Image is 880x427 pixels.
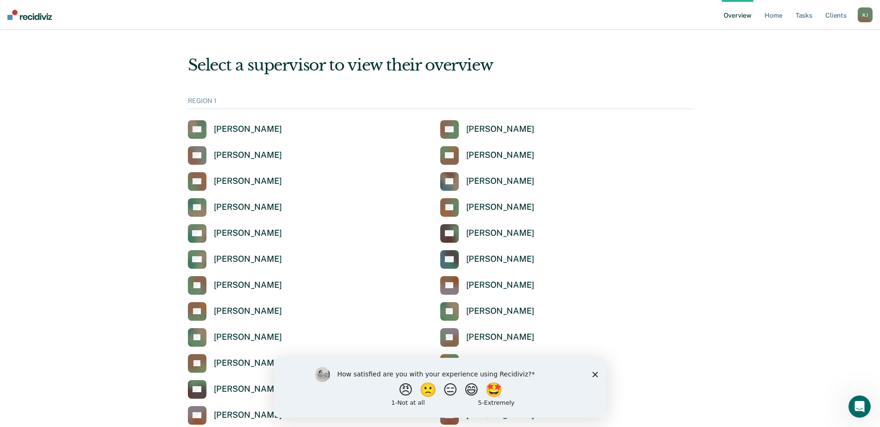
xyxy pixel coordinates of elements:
a: [PERSON_NAME] [188,224,282,243]
a: [PERSON_NAME] [188,198,282,217]
a: [PERSON_NAME] [440,198,534,217]
div: K J [858,7,873,22]
div: [PERSON_NAME] [214,176,282,187]
a: [PERSON_NAME] [188,276,282,295]
a: [PERSON_NAME] [440,302,534,321]
div: [PERSON_NAME] [214,384,282,395]
a: [PERSON_NAME] [440,250,534,269]
div: Select a supervisor to view their overview [188,56,693,75]
div: [PERSON_NAME] [214,332,282,343]
div: [PERSON_NAME] [466,280,534,291]
a: [PERSON_NAME] [188,146,282,165]
div: [PERSON_NAME] [466,228,534,239]
div: [PERSON_NAME] [466,202,534,213]
div: [PERSON_NAME] [466,332,534,343]
div: [PERSON_NAME] [466,176,534,187]
img: Recidiviz [7,10,52,20]
a: [PERSON_NAME] [440,276,534,295]
a: [PERSON_NAME] [188,250,282,269]
iframe: Survey by Kim from Recidiviz [274,358,606,418]
a: [PERSON_NAME] [188,120,282,139]
a: [PERSON_NAME] [188,302,282,321]
a: [PERSON_NAME] [188,380,282,399]
button: KJ [858,7,873,22]
div: [PERSON_NAME] [214,280,282,291]
a: [PERSON_NAME] [440,354,534,373]
a: [PERSON_NAME] [440,328,534,347]
div: [PERSON_NAME] [466,306,534,317]
a: [PERSON_NAME] [188,354,282,373]
a: [PERSON_NAME] [440,224,534,243]
div: [PERSON_NAME] [214,254,282,265]
div: [PERSON_NAME] [214,410,282,421]
div: [PERSON_NAME] [466,254,534,265]
a: [PERSON_NAME] [440,146,534,165]
a: [PERSON_NAME] [440,120,534,139]
a: [PERSON_NAME] [188,406,282,425]
div: [PERSON_NAME] [214,228,282,239]
div: REGION 1 [188,97,693,109]
div: [PERSON_NAME] [466,150,534,161]
div: [PERSON_NAME] [214,202,282,213]
div: [PERSON_NAME] [214,124,282,135]
a: [PERSON_NAME] [188,172,282,191]
iframe: Intercom live chat [848,395,871,418]
div: [PERSON_NAME] [214,358,282,369]
a: [PERSON_NAME] [188,328,282,347]
div: [PERSON_NAME] [214,150,282,161]
a: [PERSON_NAME] [440,172,534,191]
div: [PERSON_NAME] [214,306,282,317]
div: [PERSON_NAME] [466,124,534,135]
